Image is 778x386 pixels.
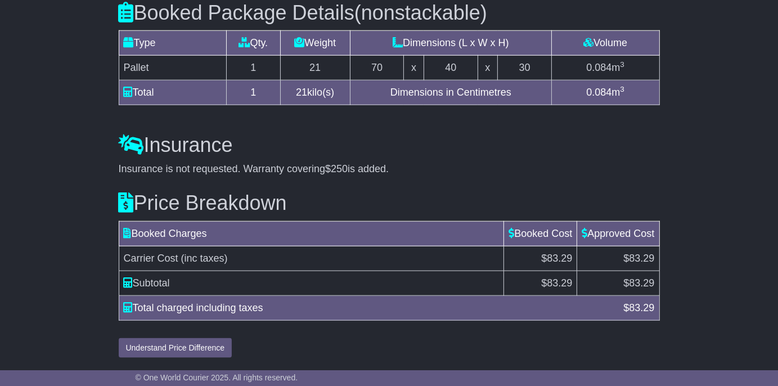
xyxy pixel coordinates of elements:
span: 0.084 [586,62,611,73]
sup: 3 [620,60,624,69]
td: Booked Cost [504,222,577,246]
span: (nonstackable) [354,1,487,24]
td: Total [119,80,226,105]
span: © One World Courier 2025. All rights reserved. [136,373,298,382]
h3: Booked Package Details [119,2,660,24]
td: $ [577,271,659,296]
td: 1 [226,56,280,80]
td: Qty. [226,31,280,56]
h3: Insurance [119,134,660,156]
td: $ [504,271,577,296]
h3: Price Breakdown [119,192,660,214]
td: Weight [280,31,350,56]
td: Subtotal [119,271,504,296]
span: (inc taxes) [181,253,228,264]
td: Approved Cost [577,222,659,246]
span: 21 [296,87,307,98]
td: 21 [280,56,350,80]
td: x [404,56,424,80]
span: 0.084 [586,87,611,98]
div: Insurance is not requested. Warranty covering is added. [119,163,660,176]
span: 83.29 [629,277,654,289]
td: kilo(s) [280,80,350,105]
span: 83.29 [547,277,572,289]
td: x [478,56,498,80]
td: Volume [551,31,659,56]
span: $83.29 [541,253,572,264]
td: Dimensions (L x W x H) [350,31,551,56]
td: 70 [350,56,404,80]
td: 1 [226,80,280,105]
button: Understand Price Difference [119,338,232,358]
td: Booked Charges [119,222,504,246]
sup: 3 [620,85,624,93]
td: Type [119,31,226,56]
td: Dimensions in Centimetres [350,80,551,105]
td: m [551,56,659,80]
td: Pallet [119,56,226,80]
span: $250 [325,163,348,174]
td: 40 [424,56,478,80]
td: 30 [498,56,552,80]
span: Carrier Cost [124,253,178,264]
div: $ [618,300,660,316]
span: $83.29 [623,253,654,264]
td: m [551,80,659,105]
div: Total charged including taxes [118,300,618,316]
span: 83.29 [629,302,654,313]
